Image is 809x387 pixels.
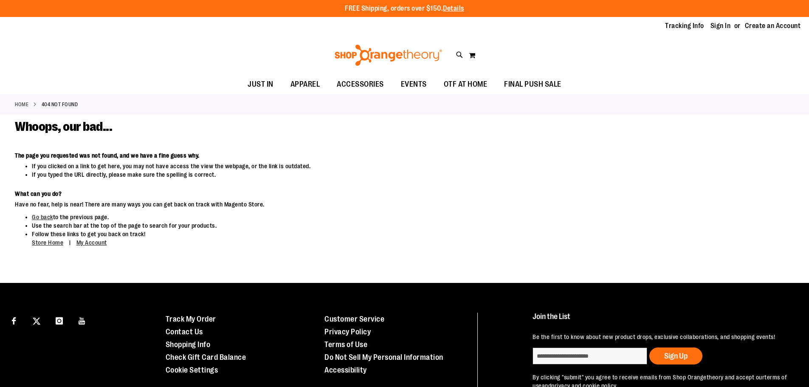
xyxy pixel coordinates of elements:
a: Do Not Sell My Personal Information [324,353,443,362]
li: Use the search bar at the top of the page to search for your products. [32,221,632,230]
a: Check Gift Card Balance [166,353,246,362]
a: Cookie Settings [166,366,218,374]
a: Customer Service [324,315,384,323]
a: Tracking Info [665,21,704,31]
p: FREE Shipping, orders over $150. [345,4,464,14]
dt: The page you requested was not found, and we have a fine guess why. [15,151,632,160]
span: OTF AT HOME [444,75,488,94]
a: Visit our X page [29,313,44,328]
a: JUST IN [239,75,282,94]
li: If you typed the URL directly, please make sure the spelling is correct. [32,170,632,179]
li: If you clicked on a link to get here, you may not have access the view the webpage, or the link i... [32,162,632,170]
a: Accessibility [324,366,367,374]
li: to the previous page. [32,213,632,221]
button: Sign Up [649,347,702,364]
dd: Have no fear, help is near! There are many ways you can get back on track with Magento Store. [15,200,632,209]
a: Visit our Facebook page [6,313,21,328]
a: Track My Order [166,315,216,323]
a: Home [15,101,28,108]
a: Sign In [710,21,731,31]
span: | [65,235,75,250]
input: enter email [533,347,647,364]
img: Twitter [33,317,40,325]
a: Visit our Youtube page [75,313,90,328]
a: APPAREL [282,75,329,94]
p: Be the first to know about new product drops, exclusive collaborations, and shopping events! [533,333,789,341]
a: Create an Account [745,21,801,31]
span: JUST IN [248,75,273,94]
span: EVENTS [401,75,427,94]
a: Store Home [32,239,63,246]
a: Shopping Info [166,340,211,349]
a: Go back [32,214,53,220]
span: Sign Up [664,352,688,360]
a: Terms of Use [324,340,367,349]
strong: 404 Not Found [42,101,78,108]
span: Whoops, our bad... [15,119,112,134]
span: APPAREL [290,75,320,94]
a: EVENTS [392,75,435,94]
a: OTF AT HOME [435,75,496,94]
a: Details [443,5,464,12]
a: FINAL PUSH SALE [496,75,570,94]
h4: Join the List [533,313,789,328]
a: Privacy Policy [324,328,371,336]
span: FINAL PUSH SALE [504,75,561,94]
a: My Account [76,239,107,246]
span: ACCESSORIES [337,75,384,94]
li: Follow these links to get you back on track! [32,230,632,247]
a: Contact Us [166,328,203,336]
a: ACCESSORIES [328,75,392,94]
a: Visit our Instagram page [52,313,67,328]
img: Shop Orangetheory [333,45,443,66]
dt: What can you do? [15,189,632,198]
